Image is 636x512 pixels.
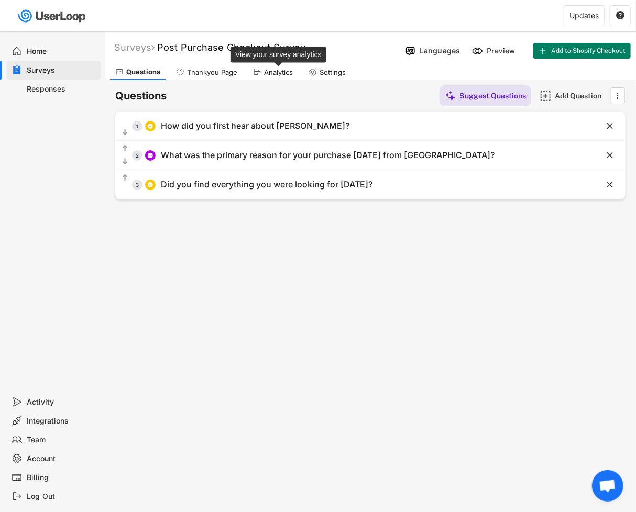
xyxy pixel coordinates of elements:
[27,492,96,502] div: Log Out
[147,152,153,159] img: ConversationMinor.svg
[147,123,153,129] img: CircleTickMinorWhite.svg
[616,10,624,20] text: 
[487,46,518,55] div: Preview
[120,157,129,167] button: 
[161,120,349,131] div: How did you first hear about [PERSON_NAME]?
[607,179,613,190] text: 
[27,397,96,407] div: Activity
[27,65,96,75] div: Surveys
[592,470,623,502] a: Open chat
[123,144,128,153] text: 
[132,124,142,129] div: 1
[405,46,416,57] img: Language%20Icon.svg
[27,47,96,57] div: Home
[616,11,625,20] button: 
[126,68,160,76] div: Questions
[540,91,551,102] img: AddMajor.svg
[123,128,128,137] text: 
[157,42,305,53] font: Post Purchase Checkout Survey
[161,150,495,161] div: What was the primary reason for your purchase [DATE] from [GEOGRAPHIC_DATA]?
[27,454,96,464] div: Account
[132,153,142,158] div: 2
[27,416,96,426] div: Integrations
[612,88,623,104] button: 
[27,84,96,94] div: Responses
[569,12,599,19] div: Updates
[114,41,155,53] div: Surveys
[459,91,526,101] div: Suggest Questions
[607,150,613,161] text: 
[605,150,615,161] button: 
[264,68,293,77] div: Analytics
[16,5,90,27] img: userloop-logo-01.svg
[320,68,346,77] div: Settings
[161,179,372,190] div: Did you find everything you were looking for [DATE]?
[123,173,128,182] text: 
[555,91,607,101] div: Add Question
[617,90,619,101] text: 
[187,68,237,77] div: Thankyou Page
[120,127,129,138] button: 
[27,473,96,483] div: Billing
[420,46,460,55] div: Languages
[147,182,153,188] img: CircleTickMinorWhite.svg
[115,89,167,103] h6: Questions
[533,43,631,59] button: Add to Shopify Checkout
[445,91,456,102] img: MagicMajor%20%28Purple%29.svg
[132,182,142,187] div: 3
[120,143,129,154] button: 
[120,173,129,183] button: 
[551,48,626,54] span: Add to Shopify Checkout
[605,180,615,190] button: 
[605,121,615,131] button: 
[607,120,613,131] text: 
[123,157,128,166] text: 
[27,435,96,445] div: Team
